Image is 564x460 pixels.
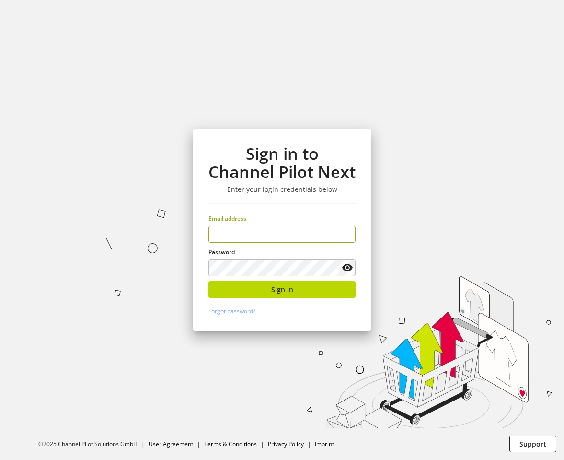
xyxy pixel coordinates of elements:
[315,440,334,448] a: Imprint
[271,284,293,295] span: Sign in
[208,307,255,315] a: Forgot password?
[519,439,546,449] span: Support
[509,436,556,452] button: Support
[268,440,304,448] a: Privacy Policy
[208,144,356,181] h1: Sign in to Channel Pilot Next
[149,440,193,448] a: User Agreement
[208,248,235,256] span: Password
[208,185,356,194] h3: Enter your login credentials below
[204,440,257,448] a: Terms & Conditions
[208,214,246,223] span: Email address
[38,440,149,448] li: ©2025 Channel Pilot Solutions GmbH
[208,281,356,298] button: Sign in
